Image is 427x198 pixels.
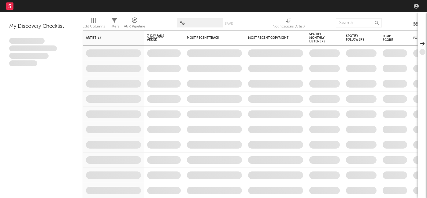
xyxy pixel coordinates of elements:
[147,34,172,41] span: 7-Day Fans Added
[83,23,105,30] div: Edit Columns
[83,15,105,33] div: Edit Columns
[9,38,45,44] span: Lorem ipsum dolor
[309,32,331,43] div: Spotify Monthly Listeners
[346,34,367,41] div: Spotify Followers
[86,36,132,40] div: Artist
[225,22,233,25] button: Save
[9,45,57,52] span: Integer aliquet in purus et
[248,36,294,40] div: Most Recent Copyright
[273,15,305,33] div: Notifications (Artist)
[9,60,37,67] span: Aliquam viverra
[124,15,145,33] div: A&R Pipeline
[9,23,73,30] div: My Discovery Checklist
[383,34,398,42] div: Jump Score
[110,15,119,33] div: Filters
[187,36,233,40] div: Most Recent Track
[273,23,305,30] div: Notifications (Artist)
[9,53,49,59] span: Praesent ac interdum
[110,23,119,30] div: Filters
[336,18,382,27] input: Search...
[124,23,145,30] div: A&R Pipeline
